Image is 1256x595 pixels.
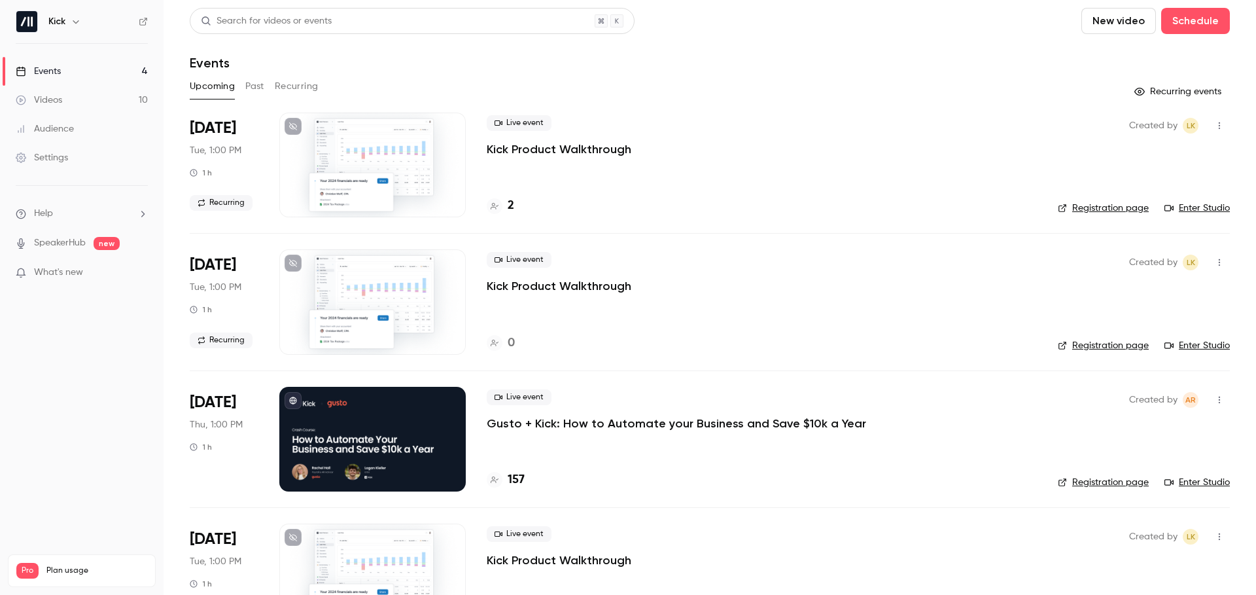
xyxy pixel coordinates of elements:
span: [DATE] [190,118,236,139]
span: AR [1185,392,1196,408]
span: Pro [16,563,39,579]
a: 2 [487,197,514,215]
a: Kick Product Walkthrough [487,552,631,568]
div: Sep 16 Tue, 11:00 AM (America/Los Angeles) [190,113,258,217]
img: Kick [16,11,37,32]
span: LK [1187,529,1195,545]
span: [DATE] [190,255,236,276]
h1: Events [190,55,230,71]
div: 1 h [190,579,212,589]
button: Past [245,76,264,97]
span: Plan usage [46,566,147,576]
a: Enter Studio [1164,476,1230,489]
span: Recurring [190,195,253,211]
a: Registration page [1058,202,1149,215]
h4: 2 [508,197,514,215]
span: What's new [34,266,83,279]
a: Gusto + Kick: How to Automate your Business and Save $10k a Year [487,416,866,431]
iframe: Noticeable Trigger [132,267,148,279]
a: Kick Product Walkthrough [487,141,631,157]
span: Logan Kieller [1183,529,1198,545]
span: Live event [487,115,551,131]
button: New video [1081,8,1156,34]
button: Recurring [275,76,319,97]
span: [DATE] [190,392,236,413]
span: Live event [487,389,551,405]
div: Sep 23 Tue, 11:00 AM (America/Los Angeles) [190,249,258,354]
h4: 157 [508,471,525,489]
span: Tue, 1:00 PM [190,555,241,568]
h6: Kick [48,15,65,28]
span: Logan Kieller [1183,255,1198,270]
a: SpeakerHub [34,236,86,250]
div: 1 h [190,168,212,178]
div: Events [16,65,61,78]
span: Thu, 1:00 PM [190,418,243,431]
span: Help [34,207,53,221]
span: LK [1187,118,1195,134]
li: help-dropdown-opener [16,207,148,221]
span: Created by [1129,118,1177,134]
h4: 0 [508,334,515,352]
a: Kick Product Walkthrough [487,278,631,294]
button: Recurring events [1128,81,1230,102]
div: Audience [16,122,74,135]
span: Live event [487,252,551,268]
div: 1 h [190,304,212,315]
a: 157 [487,471,525,489]
a: Enter Studio [1164,202,1230,215]
a: Registration page [1058,339,1149,352]
div: Search for videos or events [201,14,332,28]
div: Videos [16,94,62,107]
span: Tue, 1:00 PM [190,281,241,294]
span: [DATE] [190,529,236,550]
button: Upcoming [190,76,235,97]
a: Enter Studio [1164,339,1230,352]
div: Sep 25 Thu, 11:00 AM (America/Vancouver) [190,387,258,492]
span: Recurring [190,333,253,348]
a: Registration page [1058,476,1149,489]
span: Created by [1129,392,1177,408]
a: 0 [487,334,515,352]
span: new [94,237,120,250]
span: Logan Kieller [1183,118,1198,134]
span: Live event [487,526,551,542]
span: Created by [1129,255,1177,270]
span: Tue, 1:00 PM [190,144,241,157]
span: Andrew Roth [1183,392,1198,408]
div: 1 h [190,442,212,452]
span: LK [1187,255,1195,270]
button: Schedule [1161,8,1230,34]
span: Created by [1129,529,1177,545]
div: Settings [16,151,68,164]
